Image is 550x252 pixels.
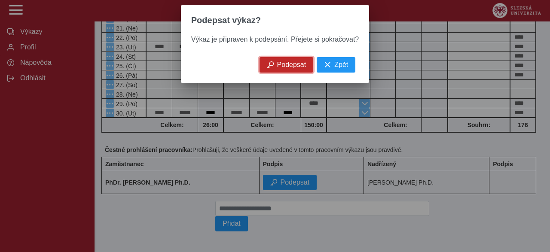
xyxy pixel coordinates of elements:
span: Podepsat výkaz? [191,15,261,25]
span: Výkaz je připraven k podepsání. Přejete si pokračovat? [191,36,359,43]
span: Podepsat [277,61,306,69]
button: Zpět [317,57,355,73]
span: Zpět [334,61,348,69]
button: Podepsat [260,57,314,73]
